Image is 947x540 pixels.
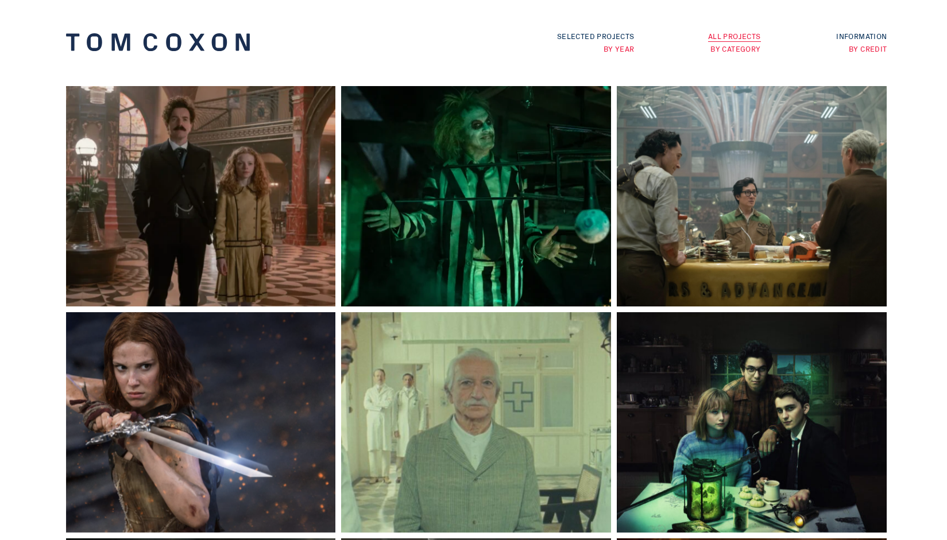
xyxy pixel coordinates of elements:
[849,43,887,54] a: By Credit
[604,43,635,54] a: By Year
[836,30,887,41] a: Information
[557,30,635,41] a: Selected Projects
[710,43,760,54] a: By Category
[66,33,250,51] img: tclogo.svg
[708,30,761,42] a: All Projects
